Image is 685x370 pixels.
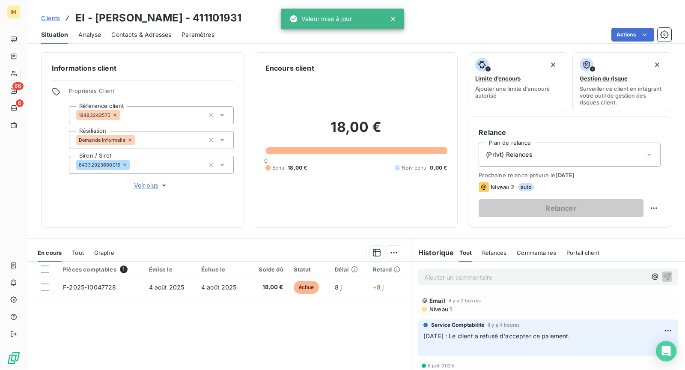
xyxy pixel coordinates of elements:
span: Tout [459,249,472,256]
span: [DATE] : Le client a refusé d'accepter ce paiement. [423,332,570,340]
span: 18483242575 [79,113,111,118]
h6: Informations client [52,63,234,73]
span: Email [429,297,445,304]
span: F-2025-10047728 [63,283,116,291]
span: Niveau 2 [491,184,514,191]
h6: Historique [411,248,454,258]
a: Clients [41,14,60,22]
span: Analyse [78,30,101,39]
span: Gestion du risque [580,75,628,82]
span: 0,00 € [430,164,447,172]
span: 1 [120,266,128,273]
div: Pièces comptables [63,266,138,273]
span: 4 août 2025 [149,283,185,291]
span: auto [518,183,534,191]
span: Situation [41,30,68,39]
span: 66 [12,82,24,90]
span: 18,00 € [288,164,307,172]
div: Solde dû [253,266,283,273]
span: Non-échu [402,164,426,172]
input: Ajouter une valeur [130,161,137,169]
h6: Relance [479,127,661,137]
span: [DATE] [555,172,575,179]
div: Valeur mise à jour [289,11,352,27]
button: Actions [611,28,654,42]
span: Prochaine relance prévue le [479,172,661,179]
img: Logo LeanPay [7,351,21,365]
span: 8 juil. 2025 [428,363,454,368]
span: Demande informelle [79,137,125,143]
span: Paramètres [182,30,214,39]
span: +8 j [373,283,384,291]
span: 0 [264,157,268,164]
span: 4 août 2025 [201,283,237,291]
span: il y a 4 heures [488,322,520,328]
span: Contacts & Adresses [111,30,171,39]
span: Surveiller ce client en intégrant votre outil de gestion des risques client. [580,85,664,106]
span: En cours [38,249,62,256]
h2: 18,00 € [265,119,447,144]
input: Ajouter une valeur [135,136,142,144]
span: Portail client [566,249,599,256]
span: 84332923600015 [79,162,120,167]
span: Voir plus [134,181,168,190]
div: Échue le [201,266,243,273]
span: Commentaires [517,249,556,256]
span: 6 [16,99,24,107]
button: Relancer [479,199,643,217]
div: Retard [373,266,406,273]
span: Graphe [94,249,114,256]
span: 8 j [335,283,342,291]
span: (Prlvt) Relances [486,150,532,159]
button: Gestion du risqueSurveiller ce client en intégrant votre outil de gestion des risques client. [572,52,671,111]
h3: EI - [PERSON_NAME] - 411101931 [75,10,242,26]
span: Clients [41,15,60,21]
a: 6 [7,101,20,115]
button: Voir plus [69,181,234,190]
span: il y a 2 heures [449,298,481,303]
input: Ajouter une valeur [120,111,127,119]
div: IM [7,5,21,19]
div: Délai [335,266,363,273]
span: Propriétés Client [69,87,234,99]
span: Service Comptabilité [431,321,484,329]
div: Émise le [149,266,191,273]
div: Statut [294,266,325,273]
span: Tout [72,249,84,256]
span: Niveau 1 [429,306,452,313]
span: Limite d’encours [475,75,521,82]
span: Échu [272,164,285,172]
button: Limite d’encoursAjouter une limite d’encours autorisé [468,52,567,111]
span: Relances [482,249,506,256]
h6: Encours client [265,63,314,73]
span: 18,00 € [253,283,283,292]
div: Open Intercom Messenger [656,341,676,361]
a: 66 [7,84,20,98]
span: Ajouter une limite d’encours autorisé [475,85,560,99]
span: échue [294,281,319,294]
